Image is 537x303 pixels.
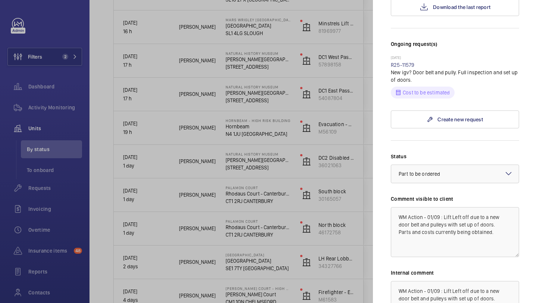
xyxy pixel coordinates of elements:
[403,89,450,96] p: Cost to be estimated
[391,55,519,61] p: [DATE]
[391,269,519,277] label: Internal comment
[399,171,440,177] span: Part to be ordered
[391,153,519,160] label: Status
[391,69,519,84] p: New igv? Door belt and pully. Full inspection and set up of doors.
[391,110,519,128] a: Create new request
[391,62,415,68] a: R25-11579
[433,4,490,10] span: Download the last report
[391,40,519,55] h3: Ongoing request(s)
[391,195,519,203] label: Comment visible to client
